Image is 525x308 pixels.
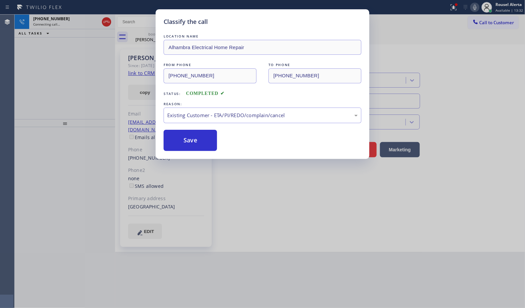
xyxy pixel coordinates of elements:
[164,91,181,96] span: Status:
[164,33,361,40] div: LOCATION NAME
[268,61,361,68] div: TO PHONE
[164,61,257,68] div: FROM PHONE
[164,130,217,151] button: Save
[167,112,358,119] div: Existing Customer - ETA/PI/REDO/complain/cancel
[164,101,361,108] div: REASON:
[164,68,257,83] input: From phone
[186,91,225,96] span: COMPLETED
[164,17,208,26] h5: Classify the call
[268,68,361,83] input: To phone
